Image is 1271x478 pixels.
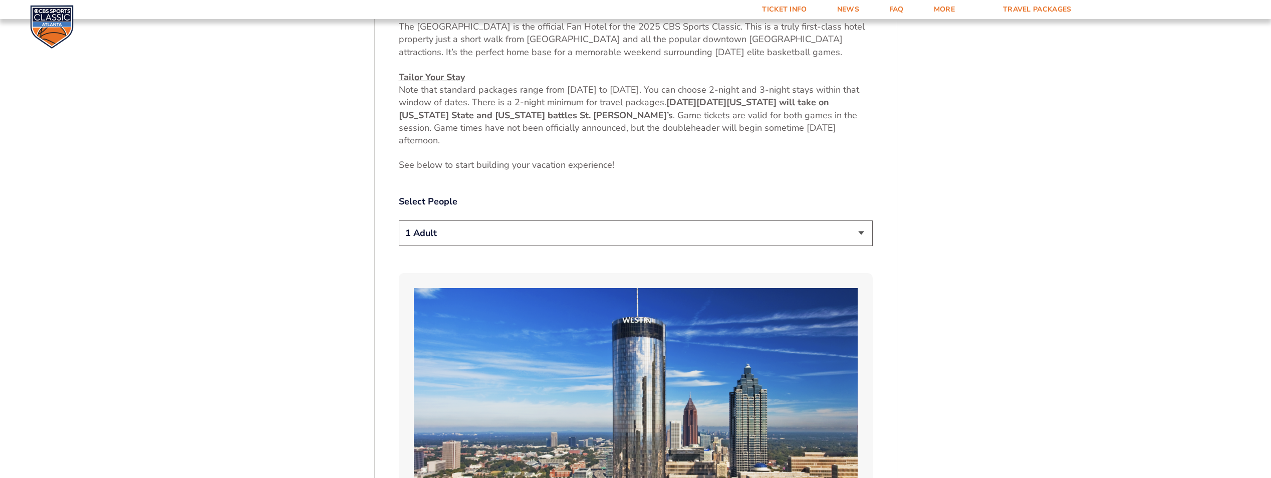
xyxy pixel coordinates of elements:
span: The [GEOGRAPHIC_DATA] is the official Fan Hotel for the 2025 CBS Sports Classic. This is a truly ... [399,21,865,58]
span: xperience! [573,159,614,171]
span: Note that standard packages range from [DATE] to [DATE]. You can choose 2-night and 3-night stays... [399,84,859,108]
strong: [US_STATE] will take on [US_STATE] State and [US_STATE] battles St. [PERSON_NAME]’s [399,96,829,121]
label: Select People [399,195,873,208]
span: . Game tickets are valid for both games in the session. Game times have not been officially annou... [399,109,857,146]
img: CBS Sports Classic [30,5,74,49]
u: Tailor Your Stay [399,71,465,83]
p: See below to start building your vacation e [399,159,873,171]
strong: [DATE][DATE] [666,96,726,108]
